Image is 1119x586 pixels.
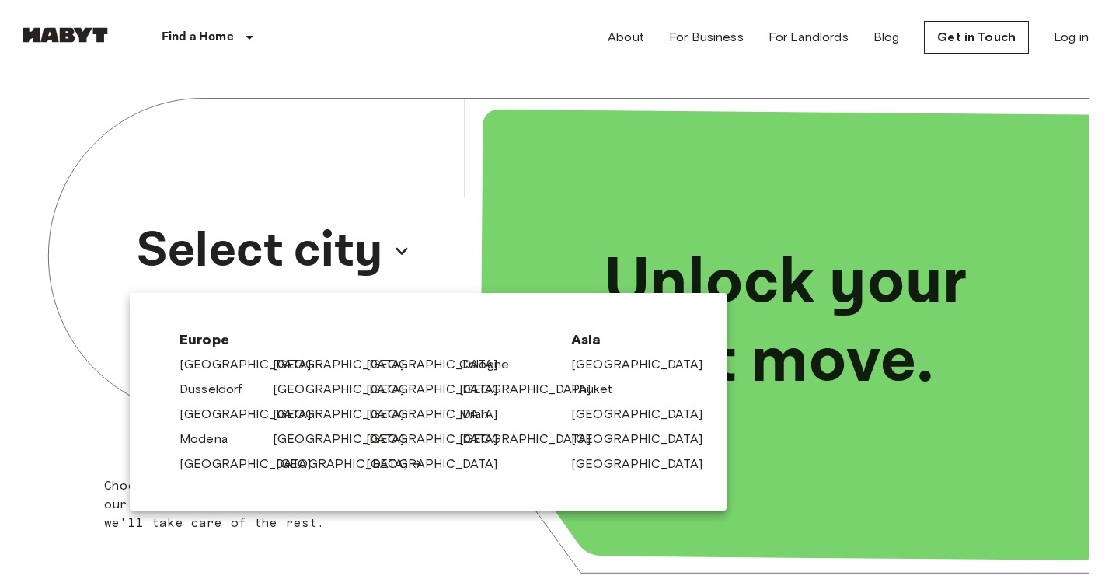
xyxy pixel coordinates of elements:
[459,430,607,448] a: [GEOGRAPHIC_DATA]
[571,430,719,448] a: [GEOGRAPHIC_DATA]
[366,380,514,399] a: [GEOGRAPHIC_DATA]
[276,455,424,473] a: [GEOGRAPHIC_DATA]
[571,380,628,399] a: Phuket
[571,330,677,349] span: Asia
[180,455,327,473] a: [GEOGRAPHIC_DATA]
[366,405,514,424] a: [GEOGRAPHIC_DATA]
[459,405,504,424] a: Milan
[366,430,514,448] a: [GEOGRAPHIC_DATA]
[571,455,719,473] a: [GEOGRAPHIC_DATA]
[273,355,420,374] a: [GEOGRAPHIC_DATA]
[273,405,420,424] a: [GEOGRAPHIC_DATA]
[273,430,420,448] a: [GEOGRAPHIC_DATA]
[180,380,258,399] a: Dusseldorf
[180,355,327,374] a: [GEOGRAPHIC_DATA]
[366,355,514,374] a: [GEOGRAPHIC_DATA]
[180,405,327,424] a: [GEOGRAPHIC_DATA]
[571,355,719,374] a: [GEOGRAPHIC_DATA]
[459,355,525,374] a: Cologne
[459,380,607,399] a: [GEOGRAPHIC_DATA]
[273,380,420,399] a: [GEOGRAPHIC_DATA]
[180,330,546,349] span: Europe
[366,455,514,473] a: [GEOGRAPHIC_DATA]
[180,430,243,448] a: Modena
[571,405,719,424] a: [GEOGRAPHIC_DATA]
